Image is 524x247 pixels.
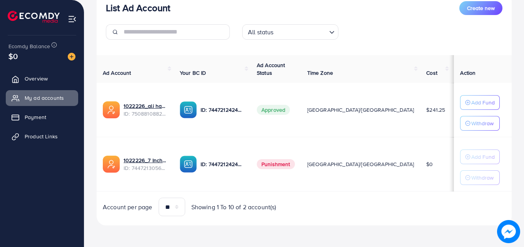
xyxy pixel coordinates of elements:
span: Overview [25,75,48,82]
span: Payment [25,113,46,121]
img: image [497,220,520,243]
img: logo [8,11,60,23]
span: All status [246,27,275,38]
img: menu [68,15,77,24]
button: Add Fund [460,95,500,110]
a: 1022226_ali hassan_1748281284297 [124,102,167,110]
h3: List Ad Account [106,2,170,13]
span: Your BC ID [180,69,206,77]
span: Product Links [25,133,58,140]
button: Withdraw [460,170,500,185]
span: My ad accounts [25,94,64,102]
span: Punishment [257,159,295,169]
img: image [68,53,75,60]
span: Account per page [103,203,152,212]
span: ID: 7508810882194128913 [124,110,167,118]
span: Action [460,69,475,77]
button: Withdraw [460,116,500,131]
img: ic-ba-acc.ded83a64.svg [180,101,197,118]
span: [GEOGRAPHIC_DATA]/[GEOGRAPHIC_DATA] [307,160,414,168]
p: ID: 7447212424631140353 [201,160,244,169]
a: 1022226_7 Inche Oil_1733939419628 [124,156,167,164]
button: Create new [459,1,502,15]
span: Time Zone [307,69,333,77]
span: [GEOGRAPHIC_DATA]/[GEOGRAPHIC_DATA] [307,106,414,114]
a: My ad accounts [6,90,78,106]
img: ic-ads-acc.e4c84228.svg [103,101,120,118]
img: ic-ba-acc.ded83a64.svg [180,156,197,173]
span: Approved [257,105,290,115]
p: Withdraw [471,119,494,128]
a: Product Links [6,129,78,144]
span: Cost [426,69,437,77]
span: Create new [467,4,495,12]
p: Add Fund [471,98,495,107]
a: Payment [6,109,78,125]
a: Overview [6,71,78,86]
div: <span class='underline'>1022226_7 Inche Oil_1733939419628</span></br>7447213056566034448 [124,156,167,172]
span: Showing 1 To 10 of 2 account(s) [191,203,276,212]
span: Ecomdy Balance [8,42,50,50]
span: $241.25 [426,106,445,114]
div: <span class='underline'>1022226_ali hassan_1748281284297</span></br>7508810882194128913 [124,102,167,118]
p: Withdraw [471,173,494,182]
img: ic-ads-acc.e4c84228.svg [103,156,120,173]
span: $0 [426,160,433,168]
span: Ad Account Status [257,61,285,77]
span: $0 [8,50,18,62]
span: Ad Account [103,69,131,77]
div: Search for option [242,24,338,40]
input: Search for option [276,25,326,38]
p: ID: 7447212424631140353 [201,105,244,114]
span: ID: 7447213056566034448 [124,164,167,172]
p: Add Fund [471,152,495,161]
button: Add Fund [460,150,500,164]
